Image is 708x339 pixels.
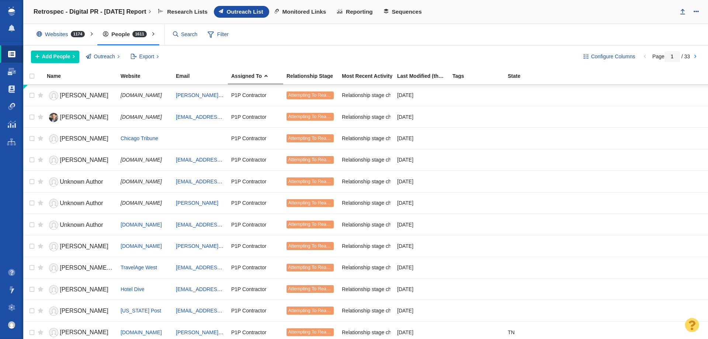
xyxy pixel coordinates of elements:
[342,200,486,206] span: Relationship stage changed to: Attempting To Reach, 1 Attempt
[47,154,114,167] a: [PERSON_NAME]
[121,73,175,79] div: Website
[60,92,108,98] span: [PERSON_NAME]
[176,243,348,249] a: [PERSON_NAME][EMAIL_ADDRESS][PERSON_NAME][DOMAIN_NAME]
[288,308,344,313] span: Attempting To Reach (1 try)
[287,73,341,79] div: Relationship Stage
[397,130,446,146] div: [DATE]
[60,286,108,293] span: [PERSON_NAME]
[47,73,120,79] div: Name
[282,8,326,15] span: Monitored Links
[288,157,344,162] span: Attempting To Reach (1 try)
[342,156,486,163] span: Relationship stage changed to: Attempting To Reach, 1 Attempt
[231,302,280,318] div: P1P Contractor
[121,135,158,141] span: Chicago Tribune
[94,53,115,60] span: Outreach
[283,85,339,106] td: Attempting To Reach (1 try)
[60,114,108,120] span: [PERSON_NAME]
[288,286,344,291] span: Attempting To Reach (1 try)
[121,308,161,314] a: [US_STATE] Post
[397,238,446,254] div: [DATE]
[397,302,446,318] div: [DATE]
[214,6,270,18] a: Outreach List
[288,114,344,119] span: Attempting To Reach (1 try)
[288,222,344,227] span: Attempting To Reach (1 try)
[31,51,79,63] button: Add People
[508,73,562,80] a: State
[121,286,145,292] span: Hotel Dive
[283,128,339,149] td: Attempting To Reach (1 try)
[176,222,263,228] a: [EMAIL_ADDRESS][DOMAIN_NAME]
[288,179,344,184] span: Attempting To Reach (1 try)
[392,8,421,15] span: Sequences
[288,329,344,335] span: Attempting To Reach (1 try)
[283,214,339,235] td: Attempting To Reach (1 try)
[283,192,339,214] td: Attempting To Reach (1 try)
[60,157,108,163] span: [PERSON_NAME]
[31,26,94,43] div: Websites
[379,6,428,18] a: Sequences
[226,8,263,15] span: Outreach List
[121,264,157,270] span: TravelAge West
[176,308,263,314] a: [EMAIL_ADDRESS][DOMAIN_NAME]
[153,6,214,18] a: Research Lists
[452,73,507,79] div: Tags
[342,135,486,142] span: Relationship stage changed to: Attempting To Reach, 1 Attempt
[60,135,108,142] span: [PERSON_NAME]
[42,53,70,60] span: Add People
[204,28,233,42] span: Filter
[283,300,339,321] td: Attempting To Reach (1 try)
[47,326,114,339] a: [PERSON_NAME]
[342,243,486,249] span: Relationship stage changed to: Attempting To Reach, 1 Attempt
[397,73,452,80] a: Last Modified (this project)
[170,28,201,41] input: Search
[342,92,486,98] span: Relationship stage changed to: Attempting To Reach, 1 Attempt
[121,200,162,206] span: [DOMAIN_NAME]
[397,217,446,232] div: [DATE]
[60,200,103,206] span: Unknown Author
[34,8,146,15] h4: Retrospec - Digital PR - [DATE] Report
[60,179,103,185] span: Unknown Author
[47,305,114,318] a: [PERSON_NAME]
[652,53,690,59] span: Page / 33
[231,87,280,103] div: P1P Contractor
[342,307,486,314] span: Relationship stage changed to: Attempting To Reach, 1 Attempt
[47,219,114,232] a: Unknown Author
[283,171,339,192] td: Attempting To Reach (1 try)
[47,283,114,296] a: [PERSON_NAME]
[47,132,114,145] a: [PERSON_NAME]
[397,260,446,276] div: [DATE]
[342,114,486,120] span: Relationship stage changed to: Attempting To Reach, 1 Attempt
[176,200,218,206] a: [PERSON_NAME]
[288,243,344,249] span: Attempting To Reach (1 try)
[346,8,373,15] span: Reporting
[121,329,162,335] a: [DOMAIN_NAME]
[342,73,396,79] div: Most Recent Activity
[47,197,114,210] a: Unknown Author
[231,238,280,254] div: P1P Contractor
[231,260,280,276] div: P1P Contractor
[288,200,344,205] span: Attempting To Reach (1 try)
[452,73,507,80] a: Tags
[288,93,344,98] span: Attempting To Reach (1 try)
[47,176,114,188] a: Unknown Author
[60,264,126,271] span: [PERSON_NAME] Poder
[121,179,162,184] span: [DOMAIN_NAME]
[139,53,154,60] span: Export
[121,157,162,163] span: [DOMAIN_NAME]
[47,73,120,80] a: Name
[176,114,263,120] a: [EMAIL_ADDRESS][DOMAIN_NAME]
[60,308,108,314] span: [PERSON_NAME]
[47,240,114,253] a: [PERSON_NAME]
[508,73,562,79] div: State
[231,73,286,80] a: Assigned To
[176,157,263,163] a: [EMAIL_ADDRESS][DOMAIN_NAME]
[287,73,341,80] a: Relationship Stage
[342,264,486,271] span: Relationship stage changed to: Attempting To Reach, 1 Attempt
[121,243,162,249] span: [DOMAIN_NAME]
[231,195,280,211] div: P1P Contractor
[342,329,486,336] span: Relationship stage changed to: Attempting To Reach, 1 Attempt
[397,73,452,79] div: Date the Contact information in this project was last edited
[283,235,339,257] td: Attempting To Reach (1 try)
[397,109,446,125] div: [DATE]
